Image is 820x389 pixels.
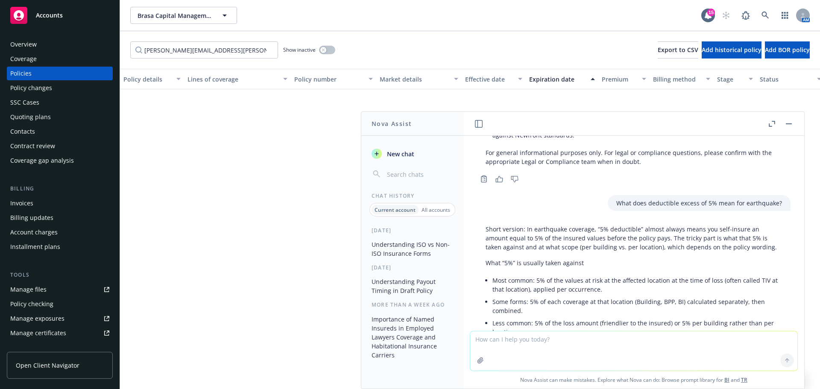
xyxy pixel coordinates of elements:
a: Switch app [776,7,794,24]
div: Lines of coverage [187,75,278,84]
button: Stage [714,69,756,89]
button: Export to CSV [658,41,698,58]
a: Invoices [7,196,113,210]
div: Manage certificates [10,326,66,340]
div: Contract review [10,139,55,153]
div: Policy details [123,75,171,84]
a: Manage claims [7,341,113,354]
a: Report a Bug [737,7,754,24]
div: Overview [10,38,37,51]
a: Manage files [7,283,113,296]
a: Policies [7,67,113,80]
p: For general informational purposes only. For legal or compliance questions, please confirm with t... [486,148,782,166]
a: Quoting plans [7,110,113,124]
div: Account charges [10,225,58,239]
a: Contacts [7,125,113,138]
div: [DATE] [361,227,463,234]
a: Coverage [7,52,113,66]
div: Stage [717,75,744,84]
a: Policy changes [7,81,113,95]
button: Understanding ISO vs Non-ISO Insurance Forms [368,237,457,260]
a: Manage certificates [7,326,113,340]
button: New chat [368,146,457,161]
div: Policy changes [10,81,52,95]
div: 15 [707,9,715,16]
div: Policies [10,67,32,80]
div: Policy checking [10,297,53,311]
a: Billing updates [7,211,113,225]
div: SSC Cases [10,96,39,109]
a: Contract review [7,139,113,153]
button: Understanding Payout Timing in Draft Policy [368,275,457,298]
div: Contacts [10,125,35,138]
li: Some forms: 5% of each coverage at that location (Building, BPP, BI) calculated separately, then ... [492,295,782,317]
a: Manage exposures [7,312,113,325]
a: Search [757,7,774,24]
span: Open Client Navigator [16,361,79,370]
button: Billing method [650,69,714,89]
li: Most common: 5% of the values at risk at the affected location at the time of loss (often called ... [492,274,782,295]
button: Policy number [291,69,376,89]
button: Policy details [120,69,184,89]
button: Effective date [462,69,526,89]
button: Lines of coverage [184,69,291,89]
div: Coverage gap analysis [10,154,74,167]
a: Installment plans [7,240,113,254]
a: Start snowing [717,7,735,24]
a: Accounts [7,3,113,27]
span: Accounts [36,12,63,19]
span: Nova Assist can make mistakes. Explore what Nova can do: Browse prompt library for and [467,371,801,389]
div: Installment plans [10,240,60,254]
p: All accounts [422,206,450,214]
button: Market details [376,69,462,89]
div: Invoices [10,196,33,210]
svg: Copy to clipboard [480,175,488,183]
p: Short version: In earthquake coverage, “5% deductible” almost always means you self-insure an amo... [486,225,782,252]
span: Brasa Capital Management, LLC [138,11,211,20]
h1: Nova Assist [372,119,412,128]
button: Add historical policy [702,41,761,58]
div: Billing [7,184,113,193]
a: Coverage gap analysis [7,154,113,167]
a: SSC Cases [7,96,113,109]
a: Policy checking [7,297,113,311]
div: Coverage [10,52,37,66]
div: Market details [380,75,449,84]
span: Add historical policy [702,46,761,54]
button: Expiration date [526,69,598,89]
p: Current account [375,206,416,214]
span: Add BOR policy [765,46,810,54]
a: Account charges [7,225,113,239]
input: Filter by keyword... [130,41,278,58]
div: Effective date [465,75,513,84]
button: Premium [598,69,650,89]
button: Importance of Named Insureds in Employed Lawyers Coverage and Habitational Insurance Carriers [368,312,457,362]
li: Less common: 5% of the loss amount (friendlier to the insured) or 5% per building rather than per... [492,317,782,338]
div: Billing method [653,75,701,84]
button: Brasa Capital Management, LLC [130,7,237,24]
span: Show inactive [283,46,316,53]
div: [DATE] [361,264,463,271]
p: What “5%” is usually taken against [486,258,782,267]
div: Manage claims [10,341,53,354]
div: Status [760,75,812,84]
div: Tools [7,271,113,279]
a: TR [741,376,747,383]
button: Add BOR policy [765,41,810,58]
a: Overview [7,38,113,51]
div: Manage exposures [10,312,64,325]
div: Manage files [10,283,47,296]
span: Export to CSV [658,46,698,54]
span: New chat [385,149,414,158]
a: BI [724,376,729,383]
div: Quoting plans [10,110,51,124]
div: More than a week ago [361,301,463,308]
div: Premium [602,75,637,84]
p: What does deductible excess of 5% mean for earthquake? [616,199,782,208]
div: Expiration date [529,75,586,84]
div: Policy number [294,75,363,84]
div: Chat History [361,192,463,199]
div: Billing updates [10,211,53,225]
input: Search chats [385,168,453,180]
